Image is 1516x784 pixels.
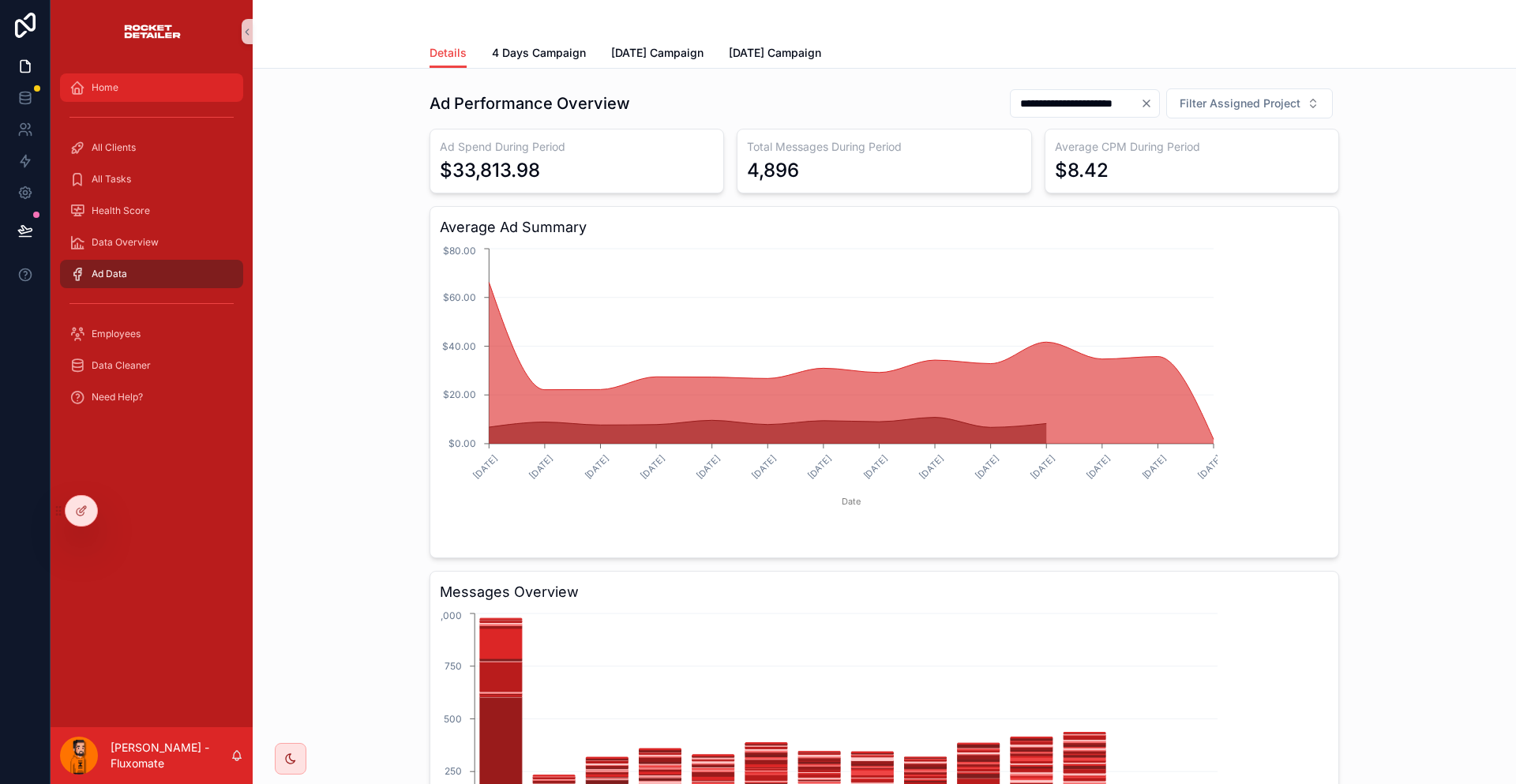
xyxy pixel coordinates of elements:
[111,740,231,771] p: [PERSON_NAME] - Fluxomate
[51,63,253,430] div: scrollable content
[694,452,722,481] text: [DATE]
[442,340,476,352] tspan: $40.00
[437,610,462,621] tspan: 1,000
[92,268,127,280] span: Ad Data
[471,452,500,481] text: [DATE]
[92,204,150,217] span: Health Score
[430,92,630,114] h1: Ad Performance Overview
[443,388,476,400] tspan: $20.00
[448,437,476,449] tspan: $0.00
[60,351,243,380] a: Data Cleaner
[583,452,611,481] text: [DATE]
[430,45,467,61] span: Details
[1140,97,1159,110] button: Clear
[1029,452,1057,481] text: [DATE]
[747,139,1021,155] h3: Total Messages During Period
[1055,139,1329,155] h3: Average CPM During Period
[1180,96,1300,111] span: Filter Assigned Project
[444,713,462,725] tspan: 500
[750,452,779,481] text: [DATE]
[92,328,141,340] span: Employees
[443,245,476,257] tspan: $80.00
[60,228,243,257] a: Data Overview
[747,158,799,183] div: 4,896
[60,165,243,193] a: All Tasks
[527,452,555,481] text: [DATE]
[440,216,1329,238] h3: Average Ad Summary
[1195,452,1224,481] text: [DATE]
[60,260,243,288] a: Ad Data
[92,81,118,94] span: Home
[430,39,467,69] a: Details
[861,452,890,481] text: [DATE]
[973,452,1001,481] text: [DATE]
[492,39,586,70] a: 4 Days Campaign
[1166,88,1333,118] button: Select Button
[805,452,834,481] text: [DATE]
[443,291,476,303] tspan: $60.00
[92,236,159,249] span: Data Overview
[122,19,182,44] img: App logo
[917,452,945,481] text: [DATE]
[440,245,1329,548] div: chart
[92,173,131,186] span: All Tasks
[92,359,151,372] span: Data Cleaner
[445,660,462,672] tspan: 750
[445,765,462,777] tspan: 250
[1084,452,1113,481] text: [DATE]
[60,320,243,348] a: Employees
[611,39,704,70] a: [DATE] Campaign
[440,139,714,155] h3: Ad Spend During Period
[440,158,540,183] div: $33,813.98
[440,581,1329,603] h3: Messages Overview
[729,39,821,70] a: [DATE] Campaign
[492,45,586,61] span: 4 Days Campaign
[1140,452,1169,481] text: [DATE]
[842,496,861,507] tspan: Date
[1055,158,1109,183] div: $8.42
[92,141,136,154] span: All Clients
[729,45,821,61] span: [DATE] Campaign
[60,133,243,162] a: All Clients
[638,452,666,481] text: [DATE]
[611,45,704,61] span: [DATE] Campaign
[60,73,243,102] a: Home
[60,197,243,225] a: Health Score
